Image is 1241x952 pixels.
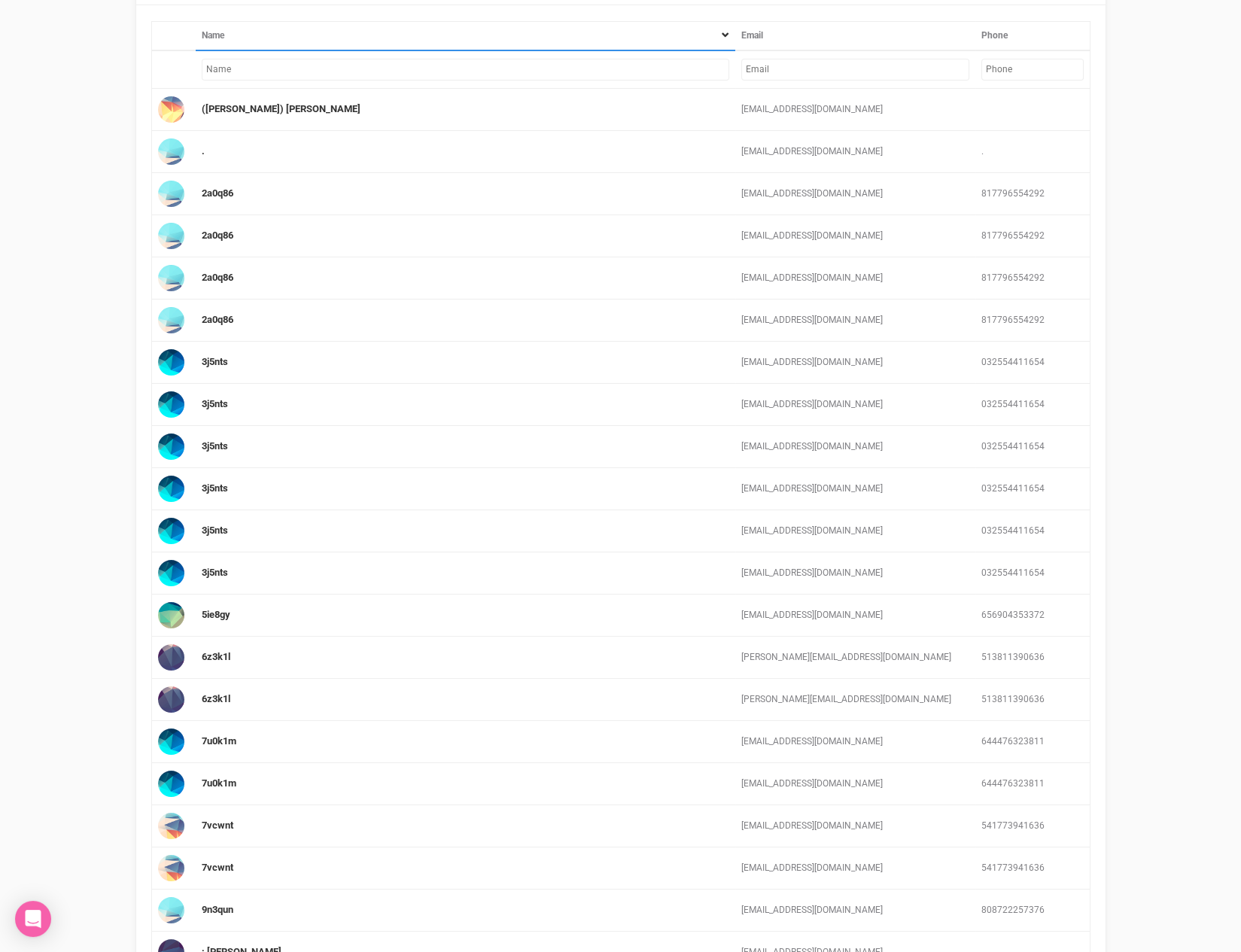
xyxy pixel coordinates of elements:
[202,187,233,199] a: 2a0q86
[202,398,228,409] a: 3j5nts
[202,103,360,114] a: ([PERSON_NAME]) [PERSON_NAME]
[735,89,975,131] td: [EMAIL_ADDRESS][DOMAIN_NAME]
[158,771,184,797] img: Profile Image
[158,518,184,544] img: Profile Image
[158,181,184,207] img: Profile Image
[735,763,975,805] td: [EMAIL_ADDRESS][DOMAIN_NAME]
[975,595,1090,637] td: 656904353372
[15,901,51,937] div: Open Intercom Messenger
[158,686,184,713] img: Profile Image
[735,510,975,552] td: [EMAIL_ADDRESS][DOMAIN_NAME]
[158,307,184,333] img: Profile Image
[158,602,184,628] img: Profile Image
[202,609,230,620] a: 5ie8gy
[196,21,735,50] th: Name: activate to sort column descending
[202,904,233,915] a: 9n3qun
[735,552,975,595] td: [EMAIL_ADDRESS][DOMAIN_NAME]
[158,349,184,376] img: Profile Image
[202,693,230,704] a: 6z3k1l
[981,59,1084,81] input: Filter by Phone
[202,440,228,452] a: 3j5nts
[975,131,1090,173] td: .
[735,679,975,721] td: [PERSON_NAME][EMAIL_ADDRESS][DOMAIN_NAME]
[975,257,1090,300] td: 817796554292
[735,384,975,426] td: [EMAIL_ADDRESS][DOMAIN_NAME]
[975,637,1090,679] td: 513811390636
[735,21,975,50] th: Email: activate to sort column ascending
[202,59,728,81] input: Filter by Name
[202,735,236,747] a: 7u0k1m
[158,897,184,923] img: Profile Image
[202,820,233,831] a: 7vcwnt
[735,637,975,679] td: [PERSON_NAME][EMAIL_ADDRESS][DOMAIN_NAME]
[158,813,184,839] img: Profile Image
[735,300,975,342] td: [EMAIL_ADDRESS][DOMAIN_NAME]
[202,145,205,157] a: .
[735,805,975,847] td: [EMAIL_ADDRESS][DOMAIN_NAME]
[975,300,1090,342] td: 817796554292
[735,847,975,890] td: [EMAIL_ADDRESS][DOMAIN_NAME]
[158,560,184,586] img: Profile Image
[975,510,1090,552] td: 032554411654
[741,59,969,81] input: Filter by Email
[975,552,1090,595] td: 032554411654
[158,391,184,418] img: Profile Image
[735,721,975,763] td: [EMAIL_ADDRESS][DOMAIN_NAME]
[975,679,1090,721] td: 513811390636
[158,644,184,671] img: Profile Image
[158,223,184,249] img: Profile Image
[158,855,184,881] img: Profile Image
[158,265,184,291] img: Profile Image
[975,21,1090,50] th: Phone: activate to sort column ascending
[158,433,184,460] img: Profile Image
[202,525,228,536] a: 3j5nts
[158,138,184,165] img: Profile Image
[158,728,184,755] img: Profile Image
[975,342,1090,384] td: 032554411654
[975,890,1090,932] td: 808722257376
[202,777,236,789] a: 7u0k1m
[202,567,228,578] a: 3j5nts
[158,476,184,502] img: Profile Image
[735,257,975,300] td: [EMAIL_ADDRESS][DOMAIN_NAME]
[735,131,975,173] td: [EMAIL_ADDRESS][DOMAIN_NAME]
[975,721,1090,763] td: 644476323811
[735,173,975,215] td: [EMAIL_ADDRESS][DOMAIN_NAME]
[158,96,184,123] img: Profile Image
[735,595,975,637] td: [EMAIL_ADDRESS][DOMAIN_NAME]
[735,215,975,257] td: [EMAIL_ADDRESS][DOMAIN_NAME]
[735,342,975,384] td: [EMAIL_ADDRESS][DOMAIN_NAME]
[202,272,233,283] a: 2a0q86
[975,173,1090,215] td: 817796554292
[202,356,228,367] a: 3j5nts
[975,847,1090,890] td: 541773941636
[202,482,228,494] a: 3j5nts
[735,426,975,468] td: [EMAIL_ADDRESS][DOMAIN_NAME]
[735,890,975,932] td: [EMAIL_ADDRESS][DOMAIN_NAME]
[975,468,1090,510] td: 032554411654
[202,230,233,241] a: 2a0q86
[975,384,1090,426] td: 032554411654
[975,763,1090,805] td: 644476323811
[202,651,230,662] a: 6z3k1l
[202,862,233,873] a: 7vcwnt
[975,805,1090,847] td: 541773941636
[975,215,1090,257] td: 817796554292
[975,426,1090,468] td: 032554411654
[202,314,233,325] a: 2a0q86
[735,468,975,510] td: [EMAIL_ADDRESS][DOMAIN_NAME]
